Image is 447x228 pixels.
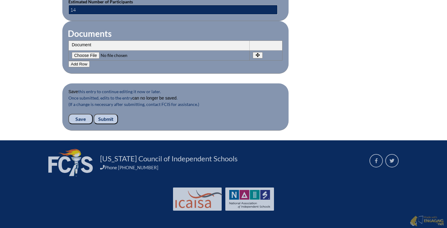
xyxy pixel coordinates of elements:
[68,88,282,95] p: this entry to continue editing it now or later.
[68,61,90,67] button: Add Row
[410,216,418,226] img: Engaging - Bring it online
[68,114,93,124] input: Save
[132,96,177,100] b: can no longer be saved
[100,165,362,170] div: Phone [PHONE_NUMBER]
[68,89,78,94] b: Save
[98,154,240,163] a: [US_STATE] Council of Independent Schools
[418,216,424,224] img: Engaging - Bring it online
[229,190,270,208] img: NAIS Logo
[67,28,112,39] legend: Documents
[48,149,93,176] img: FCIS_logo_white
[68,95,282,114] p: Once submitted, edits to the entry . (If a change is necessary after submitting, contact FCIS for...
[94,114,118,124] input: Submit
[424,216,444,227] p: Made with
[175,190,222,208] img: Int'l Council Advancing Independent School Accreditation logo
[424,219,444,226] img: Engaging - Bring it online
[69,41,250,51] th: Document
